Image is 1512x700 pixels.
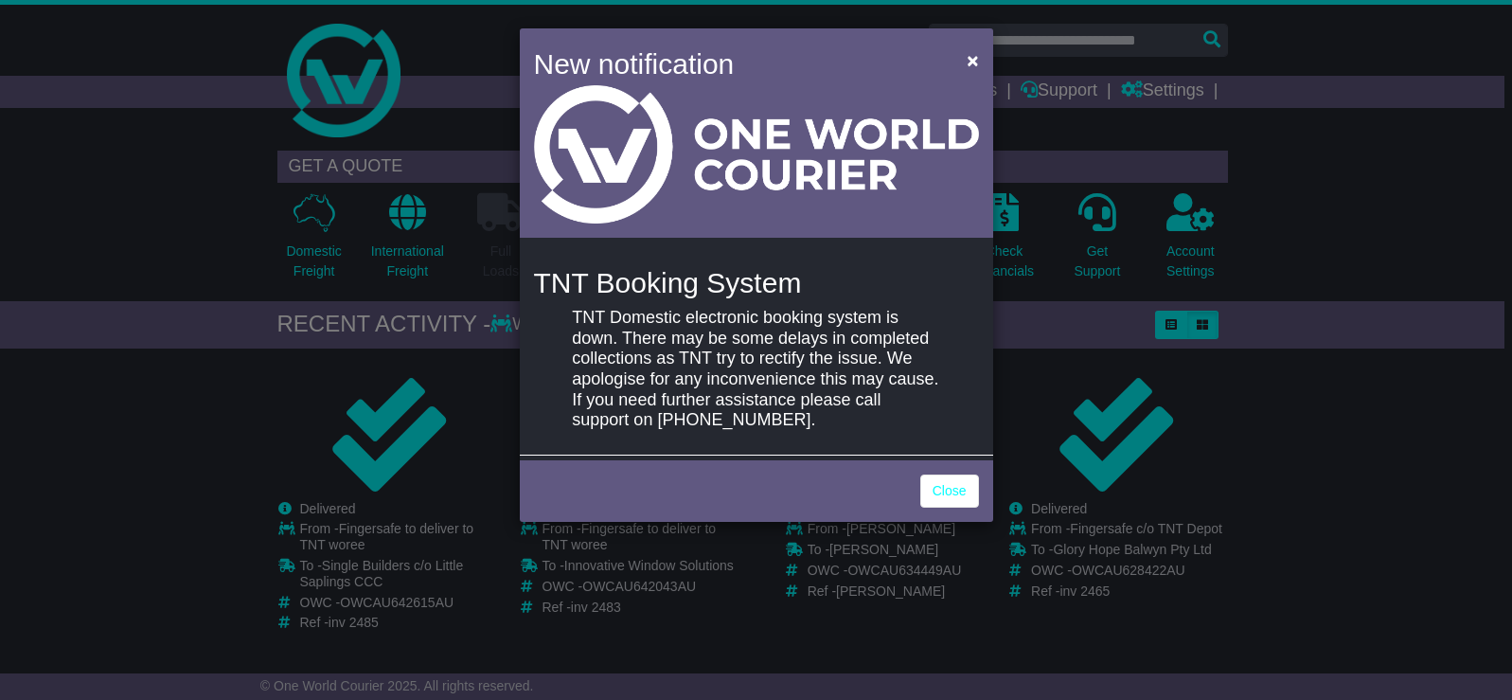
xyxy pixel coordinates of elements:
[920,475,979,508] a: Close
[534,43,940,85] h4: New notification
[967,49,978,71] span: ×
[957,41,987,80] button: Close
[534,85,979,224] img: Light
[572,308,939,431] p: TNT Domestic electronic booking system is down. There may be some delays in completed collections...
[534,267,979,298] h4: TNT Booking System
